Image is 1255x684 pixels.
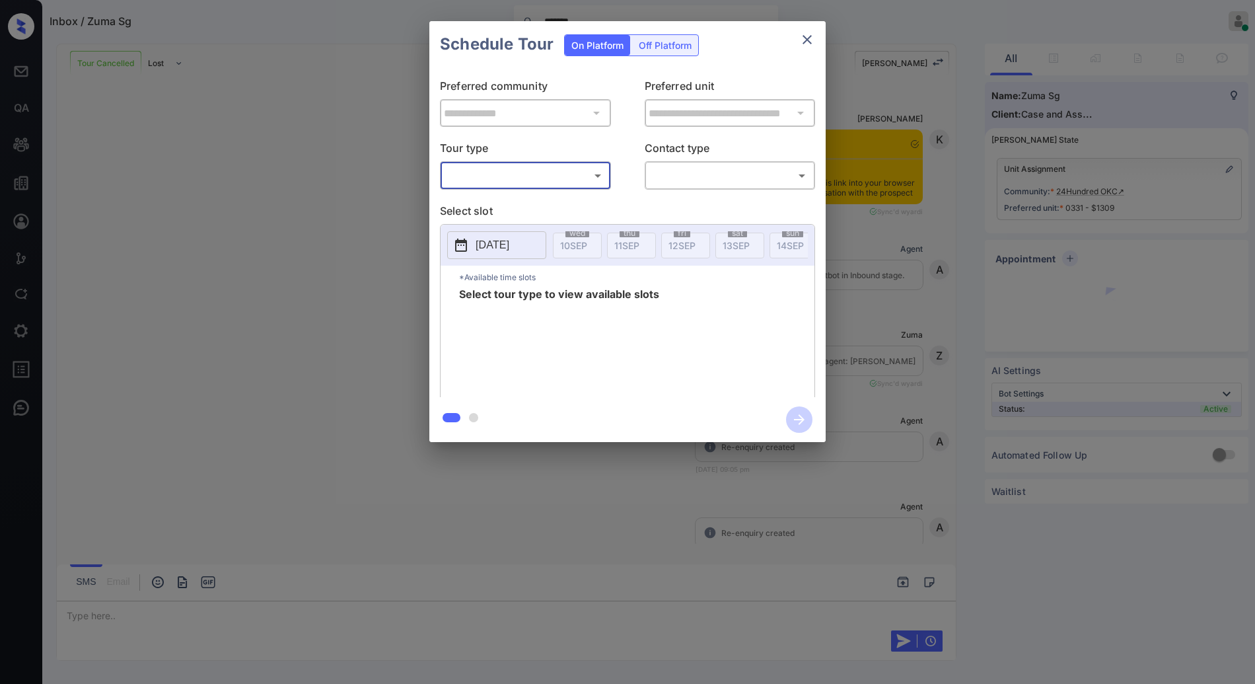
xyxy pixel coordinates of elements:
h2: Schedule Tour [429,21,564,67]
span: Select tour type to view available slots [459,289,659,395]
p: Preferred unit [645,78,816,99]
p: Tour type [440,140,611,161]
div: On Platform [565,35,630,56]
p: Select slot [440,203,815,224]
div: Off Platform [632,35,698,56]
p: Contact type [645,140,816,161]
p: [DATE] [476,237,509,253]
p: *Available time slots [459,266,814,289]
button: [DATE] [447,231,546,259]
button: close [794,26,820,53]
p: Preferred community [440,78,611,99]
